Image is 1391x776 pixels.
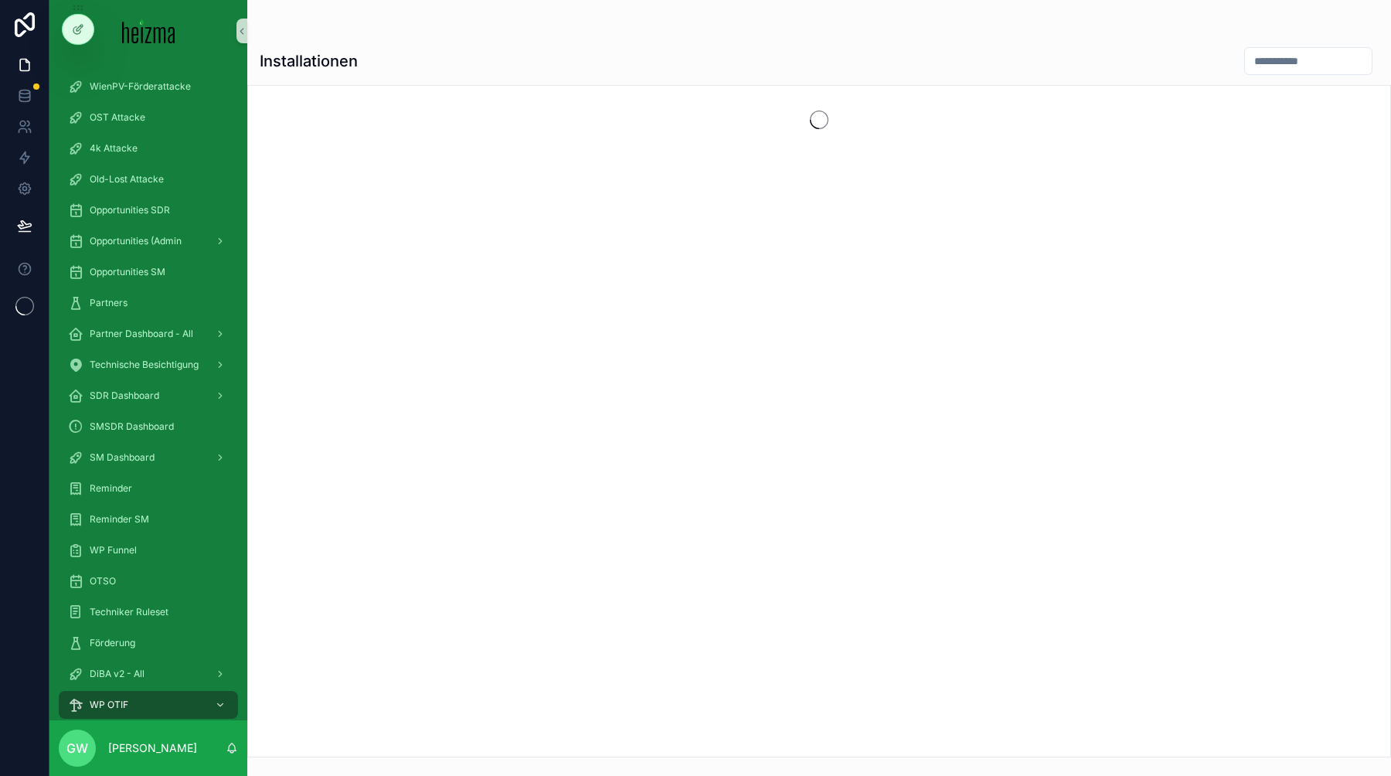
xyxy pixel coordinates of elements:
span: Opportunities SM [90,266,165,278]
a: Partners [59,289,238,317]
span: DiBA v2 - All [90,668,145,680]
span: OTSO [90,575,116,587]
span: Reminder [90,482,132,495]
a: SMSDR Dashboard [59,413,238,441]
span: GW [66,739,88,757]
span: WienPV-Förderattacke [90,80,191,93]
a: Opportunities SM [59,258,238,286]
a: Technische Besichtigung [59,351,238,379]
a: OTSO [59,567,238,595]
a: Reminder [59,475,238,502]
span: Partners [90,297,128,309]
a: Old-Lost Attacke [59,165,238,193]
a: Techniker Ruleset [59,598,238,626]
span: Opportunities (Admin [90,235,182,247]
a: SM Dashboard [59,444,238,471]
a: Opportunities (Admin [59,227,238,255]
h1: Installationen [260,50,358,72]
span: Partner Dashboard - All [90,328,193,340]
a: Partner Dashboard - All [59,320,238,348]
a: WP OTIF [59,691,238,719]
span: WP OTIF [90,699,128,711]
span: Opportunities SDR [90,204,170,216]
span: SMSDR Dashboard [90,420,174,433]
a: 4k Attacke [59,134,238,162]
span: WP Funnel [90,544,137,556]
span: Technische Besichtigung [90,359,199,371]
span: SM Dashboard [90,451,155,464]
span: 4k Attacke [90,142,138,155]
span: Old-Lost Attacke [90,173,164,185]
a: DiBA v2 - All [59,660,238,688]
a: WienPV-Förderattacke [59,73,238,100]
span: Förderung [90,637,135,649]
span: Reminder SM [90,513,149,526]
a: Förderung [59,629,238,657]
a: Reminder SM [59,505,238,533]
div: scrollable content [49,62,247,720]
a: Opportunities SDR [59,196,238,224]
img: App logo [122,19,175,43]
span: Techniker Ruleset [90,606,168,618]
span: SDR Dashboard [90,390,159,402]
a: OST Attacke [59,104,238,131]
p: [PERSON_NAME] [108,740,197,756]
a: WP Funnel [59,536,238,564]
a: SDR Dashboard [59,382,238,410]
span: OST Attacke [90,111,145,124]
